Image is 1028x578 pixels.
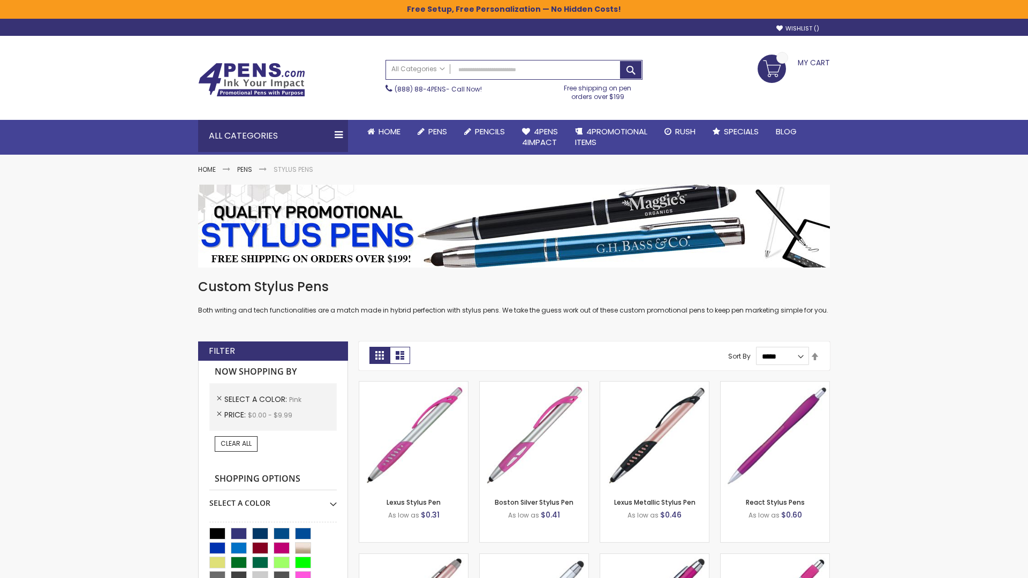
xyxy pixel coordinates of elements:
[209,468,337,491] strong: Shopping Options
[656,120,704,143] a: Rush
[198,120,348,152] div: All Categories
[289,395,301,404] span: Pink
[359,120,409,143] a: Home
[704,120,767,143] a: Specials
[600,382,709,490] img: Lexus Metallic Stylus Pen-Pink
[614,498,696,507] a: Lexus Metallic Stylus Pen
[749,511,780,520] span: As low as
[575,126,647,148] span: 4PROMOTIONAL ITEMS
[198,165,216,174] a: Home
[480,553,588,562] a: Silver Cool Grip Stylus Pen-Pink
[600,553,709,562] a: Metallic Cool Grip Stylus Pen-Pink
[628,511,659,520] span: As low as
[209,490,337,508] div: Select A Color
[724,126,759,137] span: Specials
[781,509,802,520] span: $0.60
[198,185,830,268] img: Stylus Pens
[660,509,682,520] span: $0.46
[508,511,539,520] span: As low as
[359,553,468,562] a: Lory Metallic Stylus Pen-Pink
[224,394,289,405] span: Select A Color
[495,498,573,507] a: Boston Silver Stylus Pen
[359,381,468,390] a: Lexus Stylus Pen-Pink
[475,126,505,137] span: Pencils
[767,120,805,143] a: Blog
[776,25,819,33] a: Wishlist
[224,409,248,420] span: Price
[387,498,441,507] a: Lexus Stylus Pen
[274,165,313,174] strong: Stylus Pens
[409,120,456,143] a: Pens
[522,126,558,148] span: 4Pens 4impact
[395,85,446,94] a: (888) 88-4PENS
[209,345,235,357] strong: Filter
[198,278,830,315] div: Both writing and tech functionalities are a match made in hybrid perfection with stylus pens. We ...
[391,65,445,73] span: All Categories
[198,278,830,295] h1: Custom Stylus Pens
[456,120,513,143] a: Pencils
[421,509,440,520] span: $0.31
[221,439,252,448] span: Clear All
[386,60,450,78] a: All Categories
[553,80,643,101] div: Free shipping on pen orders over $199
[746,498,805,507] a: React Stylus Pens
[541,509,560,520] span: $0.41
[428,126,447,137] span: Pens
[215,436,258,451] a: Clear All
[379,126,400,137] span: Home
[480,381,588,390] a: Boston Silver Stylus Pen-Pink
[513,120,566,155] a: 4Pens4impact
[721,382,829,490] img: React Stylus Pens-Pink
[721,553,829,562] a: Pearl Element Stylus Pens-Pink
[600,381,709,390] a: Lexus Metallic Stylus Pen-Pink
[728,352,751,361] label: Sort By
[237,165,252,174] a: Pens
[388,511,419,520] span: As low as
[721,381,829,390] a: React Stylus Pens-Pink
[198,63,305,97] img: 4Pens Custom Pens and Promotional Products
[675,126,696,137] span: Rush
[480,382,588,490] img: Boston Silver Stylus Pen-Pink
[248,410,292,420] span: $0.00 - $9.99
[369,347,390,364] strong: Grid
[776,126,797,137] span: Blog
[395,85,482,94] span: - Call Now!
[566,120,656,155] a: 4PROMOTIONALITEMS
[209,361,337,383] strong: Now Shopping by
[359,382,468,490] img: Lexus Stylus Pen-Pink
